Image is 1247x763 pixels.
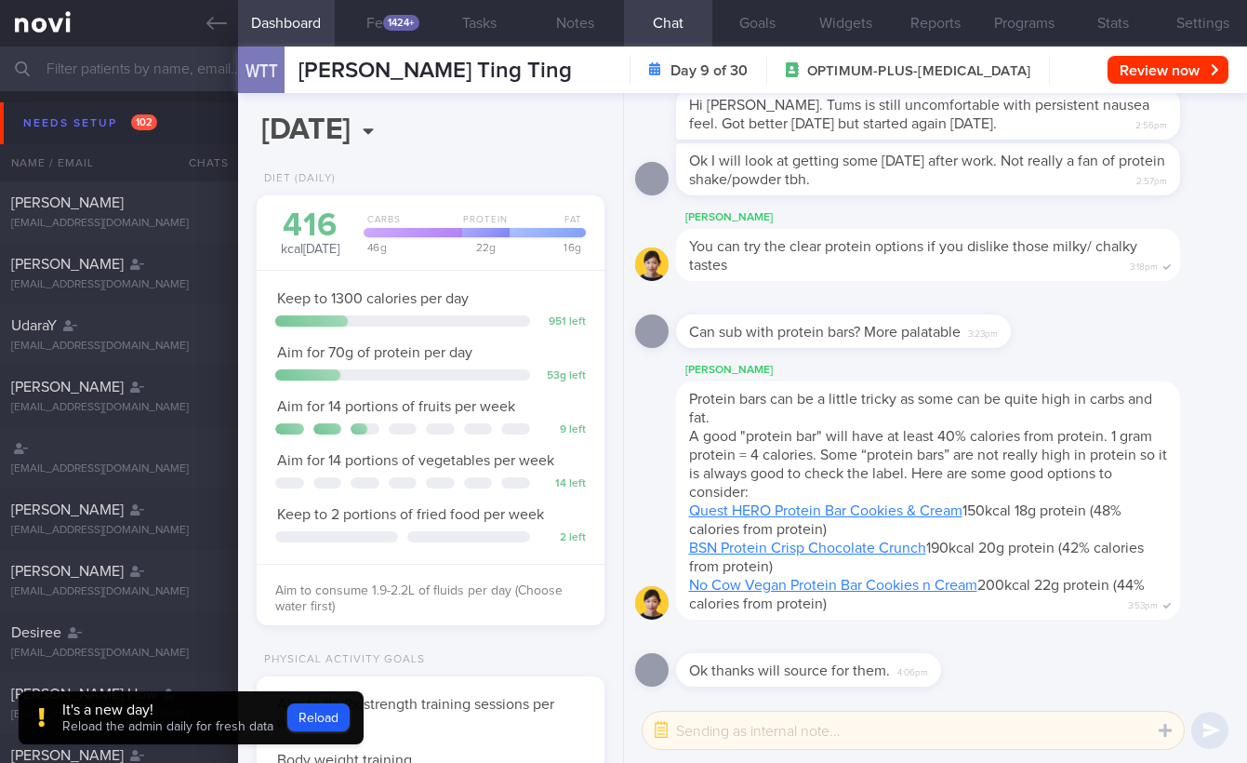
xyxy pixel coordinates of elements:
span: 4:06pm [897,662,928,679]
span: [PERSON_NAME] [11,195,124,210]
span: Keep to 1300 calories per day [277,291,469,306]
div: 1424+ [383,15,419,31]
div: [EMAIL_ADDRESS][DOMAIN_NAME] [11,524,227,538]
span: 200kcal 22g protein (44% calories from protein) [689,578,1145,611]
div: 16 g [504,242,586,253]
div: Fat [504,214,585,237]
button: Review now [1108,56,1228,84]
div: WTT [233,35,289,107]
div: 22 g [457,242,510,253]
span: Keep to 2 portions of fried food per week [277,507,544,522]
div: Physical Activity Goals [257,653,425,667]
div: [EMAIL_ADDRESS][DOMAIN_NAME] [11,340,227,354]
span: [PERSON_NAME] How [11,687,157,702]
div: kcal [DATE] [275,209,345,259]
span: Reload the admin daily for fresh data [62,720,273,733]
div: [PERSON_NAME] [676,359,1236,381]
span: Hi [PERSON_NAME]. Tums is still uncomfortable with persistent nausea feel. Got better [DATE] but ... [689,98,1149,131]
div: Needs setup [19,111,162,136]
span: 150kcal 18g protein (48% calories from protein) [689,503,1121,537]
div: 53 g left [539,369,586,383]
span: A good "protein bar" will have at least 40% calories from protein. 1 gram protein = 4 calories. S... [689,429,1167,500]
div: [EMAIL_ADDRESS][DOMAIN_NAME] [11,585,227,599]
a: BSN Protein Crisp Chocolate Crunch [689,541,926,556]
div: It's a new day! [62,701,273,719]
a: No Cow Vegan Protein Bar Cookies n Cream [689,578,977,593]
span: Ok I will look at getting some [DATE] after work. Not really a fan of protein shake/powder tbh. [689,154,1165,187]
span: [PERSON_NAME] [11,257,124,272]
div: 951 left [539,315,586,329]
span: Aim for 14 portions of vegetables per week [277,453,554,468]
span: Protein bars can be a little tricky as some can be quite high in carbs and fat. [689,392,1152,425]
div: Diet (Daily) [257,172,336,186]
span: UdaraY [11,318,57,333]
div: [EMAIL_ADDRESS][DOMAIN_NAME] [11,401,227,415]
button: Reload [287,703,350,731]
div: 2 left [539,531,586,545]
div: [EMAIL_ADDRESS][DOMAIN_NAME] [11,708,227,722]
span: Aim to do 2x strength training sessions per week. [277,697,554,730]
span: [PERSON_NAME] [11,748,124,763]
a: Quest HERO Protein Bar Cookies & Cream [689,503,962,518]
div: Protein [456,214,510,237]
span: Ok thanks will source for them. [689,663,890,678]
span: Can sub with protein bars? More palatable [689,325,961,340]
span: 3:18pm [1130,256,1158,274]
span: Aim for 70g of protein per day [277,345,472,360]
span: OPTIMUM-PLUS-[MEDICAL_DATA] [807,62,1030,81]
div: [EMAIL_ADDRESS][DOMAIN_NAME] [11,217,227,231]
span: 3:53pm [1128,595,1158,612]
span: [PERSON_NAME] [11,502,124,517]
span: 2:57pm [1136,170,1167,188]
div: 14 left [539,477,586,491]
span: 190kcal 20g protein (42% calories from protein) [689,541,1144,574]
span: [PERSON_NAME] [11,564,124,579]
div: 416 [275,209,345,242]
span: 2:56pm [1135,114,1167,132]
div: [EMAIL_ADDRESS][DOMAIN_NAME] [11,278,227,292]
div: [PERSON_NAME] [676,207,1236,229]
span: [PERSON_NAME] [11,380,124,395]
strong: Day 9 of 30 [670,61,748,80]
div: [EMAIL_ADDRESS][DOMAIN_NAME] [11,647,227,661]
div: Chats [164,144,238,181]
span: You can try the clear protein options if you dislike those milky/ chalky tastes [689,239,1137,273]
span: Desiree [11,625,61,640]
span: 3:23pm [968,323,998,341]
div: [EMAIL_ADDRESS][DOMAIN_NAME] [11,462,227,476]
div: Carbs [358,214,461,237]
span: Aim to consume 1.9-2.2L of fluids per day (Choose water first) [275,584,563,614]
span: Aim for 14 portions of fruits per week [277,399,515,414]
span: [PERSON_NAME] Ting Ting [298,60,572,82]
div: 46 g [358,242,462,253]
span: 102 [131,114,157,130]
div: 9 left [539,423,586,437]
